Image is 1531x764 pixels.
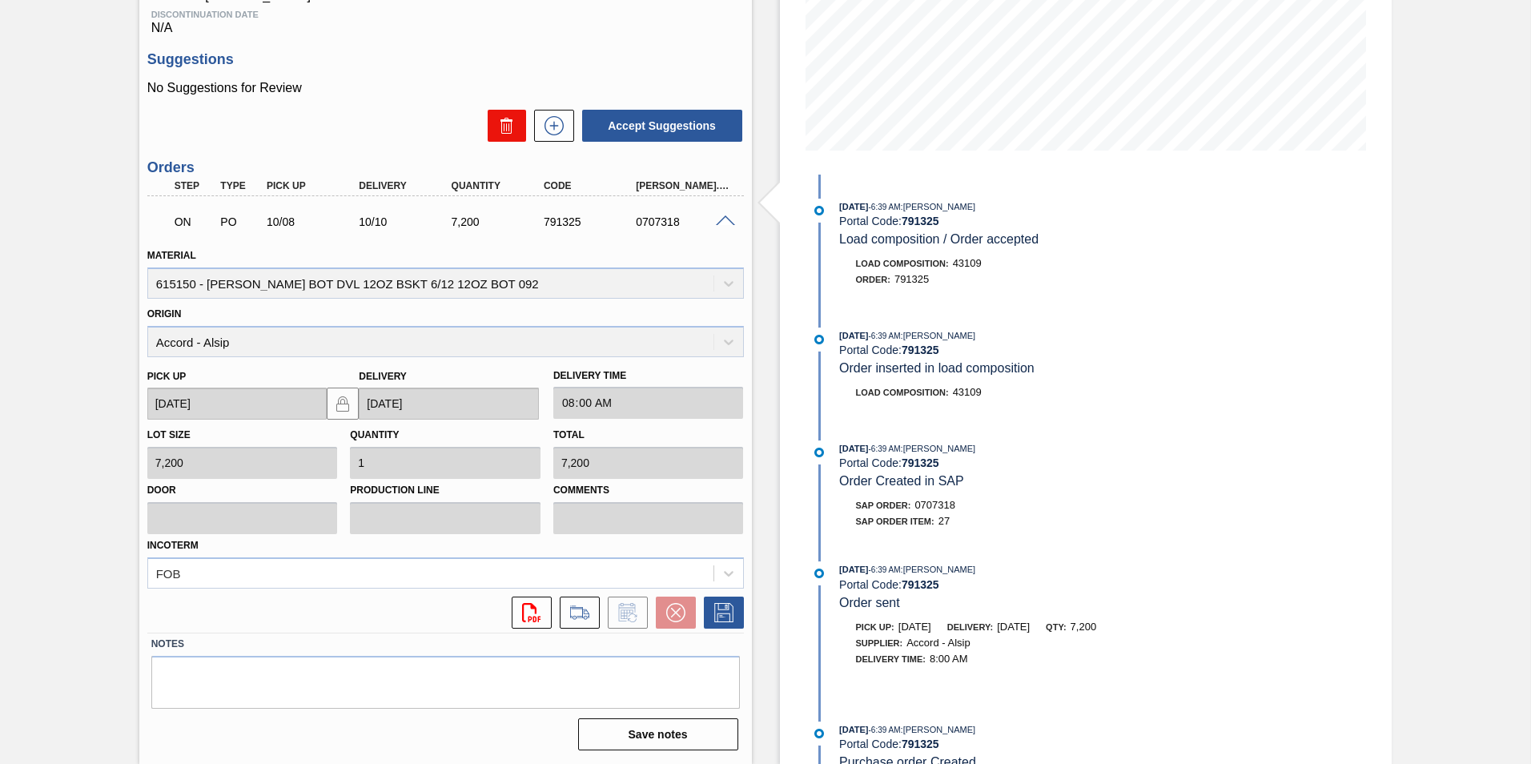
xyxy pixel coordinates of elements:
span: [DATE] [997,621,1030,633]
div: Pick up [263,180,366,191]
div: Delete Suggestions [480,110,526,142]
span: - 6:39 AM [869,203,901,211]
label: Origin [147,308,182,320]
div: New suggestion [526,110,574,142]
span: Load Composition : [856,388,949,397]
label: Total [553,429,585,440]
div: Go to Load Composition [552,597,600,629]
span: Order sent [839,596,900,609]
img: locked [333,394,352,413]
div: N/A [147,3,744,35]
span: - 6:39 AM [869,332,901,340]
label: Incoterm [147,540,199,551]
span: [DATE] [839,444,868,453]
span: : [PERSON_NAME] [901,331,976,340]
button: Accept Suggestions [582,110,742,142]
span: Supplier: [856,638,903,648]
div: Cancel Order [648,597,696,629]
span: - 6:39 AM [869,444,901,453]
div: Open PDF file [504,597,552,629]
span: [DATE] [839,565,868,574]
span: 791325 [894,273,929,285]
div: 10/10/2025 [355,215,458,228]
strong: 791325 [902,456,939,469]
span: 27 [938,515,950,527]
span: 7,200 [1071,621,1097,633]
span: Accord - Alsip [906,637,970,649]
div: 7,200 [448,215,551,228]
label: Door [147,479,338,502]
div: [PERSON_NAME]. ID [632,180,735,191]
span: : [PERSON_NAME] [901,565,976,574]
div: Portal Code: [839,344,1220,356]
span: Order inserted in load composition [839,361,1035,375]
span: 43109 [953,257,982,269]
div: Portal Code: [839,738,1220,750]
h3: Suggestions [147,51,744,68]
label: Notes [151,633,740,656]
div: Inform order change [600,597,648,629]
label: Pick up [147,371,187,382]
span: 43109 [953,386,982,398]
strong: 791325 [902,578,939,591]
div: Type [216,180,264,191]
strong: 791325 [902,738,939,750]
span: Order Created in SAP [839,474,964,488]
div: 0707318 [632,215,735,228]
span: Load Composition : [856,259,949,268]
span: SAP Order Item: [856,517,934,526]
span: : [PERSON_NAME] [901,202,976,211]
label: Quantity [350,429,399,440]
div: FOB [156,566,181,580]
div: Portal Code: [839,456,1220,469]
label: Material [147,250,196,261]
div: Quantity [448,180,551,191]
img: atual [814,206,824,215]
span: Discontinuation Date [151,10,740,19]
strong: 791325 [902,344,939,356]
button: Save notes [578,718,738,750]
h3: Orders [147,159,744,176]
span: - 6:39 AM [869,565,901,574]
span: : [PERSON_NAME] [901,444,976,453]
label: Delivery Time [553,364,744,388]
div: Step [171,180,219,191]
img: atual [814,569,824,578]
span: : [PERSON_NAME] [901,725,976,734]
div: 791325 [540,215,643,228]
div: Save Order [696,597,744,629]
span: [DATE] [898,621,931,633]
span: Order : [856,275,890,284]
span: - 6:39 AM [869,726,901,734]
img: atual [814,448,824,457]
span: Delivery Time : [856,654,926,664]
button: locked [327,388,359,420]
span: Pick up: [856,622,894,632]
div: Negotiating Order [171,204,219,239]
input: mm/dd/yyyy [147,388,327,420]
span: [DATE] [839,725,868,734]
span: Load composition / Order accepted [839,232,1039,246]
span: 8:00 AM [930,653,968,665]
span: [DATE] [839,331,868,340]
img: atual [814,335,824,344]
label: Delivery [359,371,407,382]
span: Qty: [1046,622,1066,632]
div: Delivery [355,180,458,191]
div: Portal Code: [839,215,1220,227]
span: [DATE] [839,202,868,211]
img: atual [814,729,824,738]
span: 0707318 [914,499,955,511]
strong: 791325 [902,215,939,227]
span: SAP Order: [856,501,911,510]
input: mm/dd/yyyy [359,388,539,420]
p: ON [175,215,215,228]
p: No Suggestions for Review [147,81,744,95]
div: Accept Suggestions [574,108,744,143]
div: Code [540,180,643,191]
label: Lot size [147,429,191,440]
div: Purchase order [216,215,264,228]
span: Delivery: [947,622,993,632]
div: 10/08/2025 [263,215,366,228]
label: Production Line [350,479,540,502]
